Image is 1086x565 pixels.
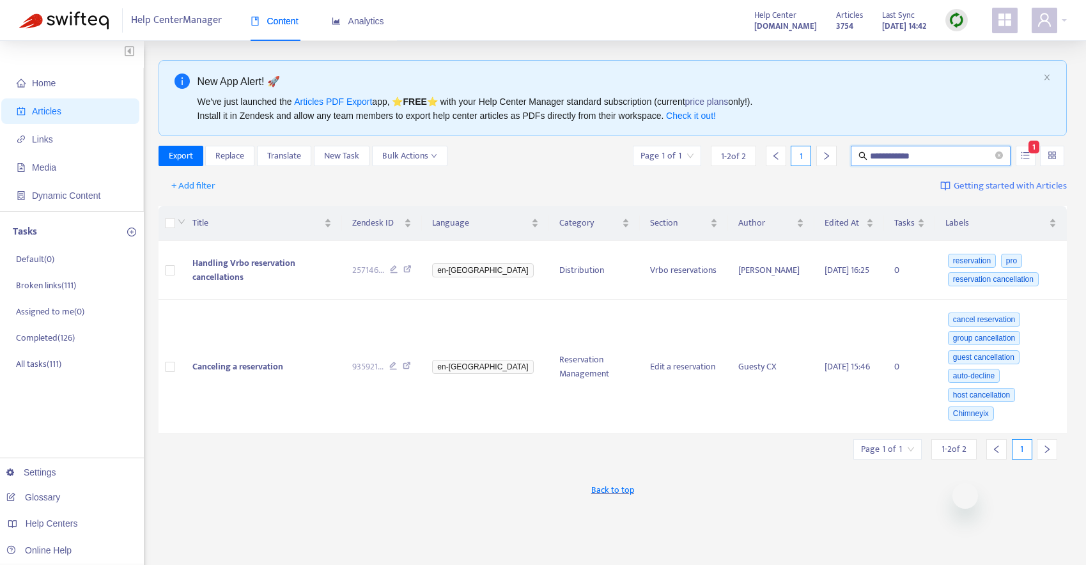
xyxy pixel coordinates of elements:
[17,191,26,200] span: container
[192,359,283,374] span: Canceling a reservation
[949,12,965,28] img: sync.dc5367851b00ba804db3.png
[171,178,215,194] span: + Add filter
[431,153,437,159] span: down
[19,12,109,29] img: Swifteq
[825,359,870,374] span: [DATE] 15:46
[882,8,915,22] span: Last Sync
[17,79,26,88] span: home
[342,206,423,241] th: Zendesk ID
[940,181,950,191] img: image-link
[825,263,869,277] span: [DATE] 16:25
[257,146,311,166] button: Translate
[1043,445,1051,454] span: right
[935,206,1067,241] th: Labels
[772,151,780,160] span: left
[640,206,728,241] th: Section
[884,241,935,300] td: 0
[940,176,1067,196] a: Getting started with Articles
[640,300,728,434] td: Edit a reservation
[559,216,619,230] span: Category
[32,106,61,116] span: Articles
[422,206,548,241] th: Language
[591,483,634,497] span: Back to top
[549,300,640,434] td: Reservation Management
[948,254,996,268] span: reservation
[17,135,26,144] span: link
[791,146,811,166] div: 1
[1037,12,1052,27] span: user
[6,492,60,502] a: Glossary
[6,467,56,477] a: Settings
[32,78,56,88] span: Home
[948,272,1039,286] span: reservation cancellation
[738,216,795,230] span: Author
[175,74,190,89] span: info-circle
[1001,254,1022,268] span: pro
[1016,146,1036,166] button: unordered-list
[32,190,100,201] span: Dynamic Content
[884,206,935,241] th: Tasks
[948,369,1000,383] span: auto-decline
[836,19,853,33] strong: 3754
[728,300,815,434] td: Guesty CX
[16,357,61,371] p: All tasks ( 111 )
[728,206,815,241] th: Author
[948,331,1020,345] span: group cancellation
[948,406,994,421] span: Chimneyix
[882,19,926,33] strong: [DATE] 14:42
[432,263,533,277] span: en-[GEOGRAPHIC_DATA]
[162,176,225,196] button: + Add filter
[294,97,372,107] a: Articles PDF Export
[332,17,341,26] span: area-chart
[825,216,864,230] span: Edited At
[995,150,1003,162] span: close-circle
[16,279,76,292] p: Broken links ( 111 )
[314,146,369,166] button: New Task
[382,149,437,163] span: Bulk Actions
[1012,439,1032,460] div: 1
[754,19,817,33] a: [DOMAIN_NAME]
[1021,151,1030,160] span: unordered-list
[215,149,244,163] span: Replace
[182,206,342,241] th: Title
[948,313,1020,327] span: cancel reservation
[403,97,426,107] b: FREE
[728,241,815,300] td: [PERSON_NAME]
[352,216,402,230] span: Zendesk ID
[948,388,1015,402] span: host cancellation
[666,111,716,121] a: Check it out!
[324,149,359,163] span: New Task
[198,74,1039,89] div: New App Alert! 🚀
[1028,141,1039,153] span: 1
[169,149,193,163] span: Export
[178,218,185,226] span: down
[192,256,295,284] span: Handling Vrbo reservation cancellations
[372,146,447,166] button: Bulk Actionsdown
[6,545,72,555] a: Online Help
[17,107,26,116] span: account-book
[192,216,322,230] span: Title
[131,8,222,33] span: Help Center Manager
[13,224,37,240] p: Tasks
[352,360,384,374] span: 935921 ...
[945,216,1046,230] span: Labels
[836,8,863,22] span: Articles
[884,300,935,434] td: 0
[992,445,1001,454] span: left
[16,252,54,266] p: Default ( 0 )
[942,442,966,456] span: 1 - 2 of 2
[16,331,75,344] p: Completed ( 126 )
[159,146,203,166] button: Export
[997,12,1012,27] span: appstore
[549,241,640,300] td: Distribution
[650,216,708,230] span: Section
[1043,74,1051,82] button: close
[198,95,1039,123] div: We've just launched the app, ⭐ ⭐️ with your Help Center Manager standard subscription (current on...
[822,151,831,160] span: right
[267,149,301,163] span: Translate
[640,241,728,300] td: Vrbo reservations
[721,150,746,163] span: 1 - 2 of 2
[814,206,884,241] th: Edited At
[894,216,915,230] span: Tasks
